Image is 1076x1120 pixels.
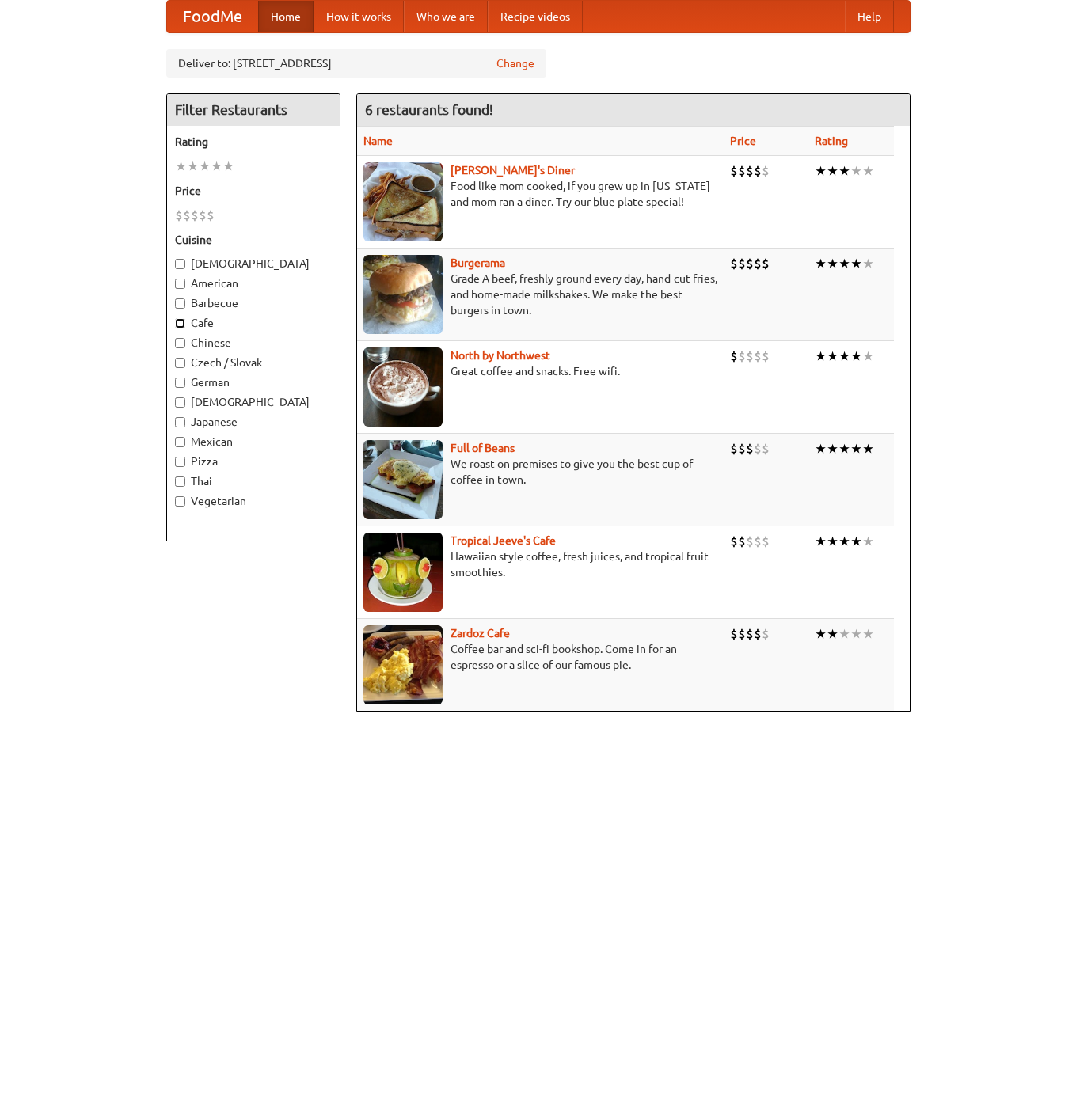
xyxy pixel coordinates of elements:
[166,49,546,78] div: Deliver to: [STREET_ADDRESS]
[845,1,894,32] a: Help
[183,207,191,224] li: $
[175,256,332,271] label: [DEMOGRAPHIC_DATA]
[838,533,850,550] li: ★
[451,442,515,454] a: Full of Beans
[827,625,838,643] li: ★
[838,440,850,457] li: ★
[175,394,332,410] label: [DEMOGRAPHIC_DATA]
[175,298,185,309] input: Barbecue
[175,434,332,450] label: Mexican
[175,417,185,427] input: Japanese
[730,162,738,180] li: $
[754,347,762,365] li: $
[862,347,874,365] li: ★
[175,493,332,509] label: Vegetarian
[175,473,332,489] label: Thai
[838,625,850,643] li: ★
[175,454,332,469] label: Pizza
[175,378,185,388] input: German
[175,414,332,430] label: Japanese
[187,158,199,175] li: ★
[175,183,332,199] h5: Price
[199,207,207,224] li: $
[175,134,332,150] h5: Rating
[730,625,738,643] li: $
[730,135,756,147] a: Price
[175,318,185,328] input: Cafe
[762,255,770,272] li: $
[191,207,199,224] li: $
[175,275,332,291] label: American
[222,158,234,175] li: ★
[738,347,746,365] li: $
[363,456,717,488] p: We roast on premises to give you the best cup of coffee in town.
[175,496,185,507] input: Vegetarian
[827,162,838,180] li: ★
[363,255,443,334] img: burgerama.jpg
[175,259,185,269] input: [DEMOGRAPHIC_DATA]
[175,374,332,390] label: German
[363,641,717,673] p: Coffee bar and sci-fi bookshop. Come in for an espresso or a slice of our famous pie.
[175,207,183,224] li: $
[738,162,746,180] li: $
[175,437,185,447] input: Mexican
[862,440,874,457] li: ★
[762,625,770,643] li: $
[815,440,827,457] li: ★
[363,625,443,704] img: zardoz.jpg
[738,440,746,457] li: $
[862,625,874,643] li: ★
[738,533,746,550] li: $
[451,256,505,269] b: Burgerama
[488,1,583,32] a: Recipe videos
[258,1,314,32] a: Home
[175,279,185,289] input: American
[762,347,770,365] li: $
[363,347,443,427] img: north.jpg
[167,1,258,32] a: FoodMe
[175,338,185,348] input: Chinese
[738,625,746,643] li: $
[363,271,717,318] p: Grade A beef, freshly ground every day, hand-cut fries, and home-made milkshakes. We make the bes...
[862,533,874,550] li: ★
[762,440,770,457] li: $
[496,55,534,71] a: Change
[815,625,827,643] li: ★
[850,625,862,643] li: ★
[746,440,754,457] li: $
[207,207,215,224] li: $
[862,255,874,272] li: ★
[850,255,862,272] li: ★
[730,533,738,550] li: $
[175,457,185,467] input: Pizza
[175,335,332,351] label: Chinese
[754,162,762,180] li: $
[746,625,754,643] li: $
[754,625,762,643] li: $
[815,255,827,272] li: ★
[730,347,738,365] li: $
[862,162,874,180] li: ★
[175,315,332,331] label: Cafe
[850,440,862,457] li: ★
[363,363,717,379] p: Great coffee and snacks. Free wifi.
[175,476,185,487] input: Thai
[850,162,862,180] li: ★
[815,162,827,180] li: ★
[199,158,211,175] li: ★
[838,162,850,180] li: ★
[754,255,762,272] li: $
[850,533,862,550] li: ★
[754,533,762,550] li: $
[827,440,838,457] li: ★
[730,255,738,272] li: $
[363,178,717,210] p: Food like mom cooked, if you grew up in [US_STATE] and mom ran a diner. Try our blue plate special!
[815,533,827,550] li: ★
[838,255,850,272] li: ★
[762,533,770,550] li: $
[404,1,488,32] a: Who we are
[175,397,185,408] input: [DEMOGRAPHIC_DATA]
[451,349,550,362] a: North by Northwest
[827,347,838,365] li: ★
